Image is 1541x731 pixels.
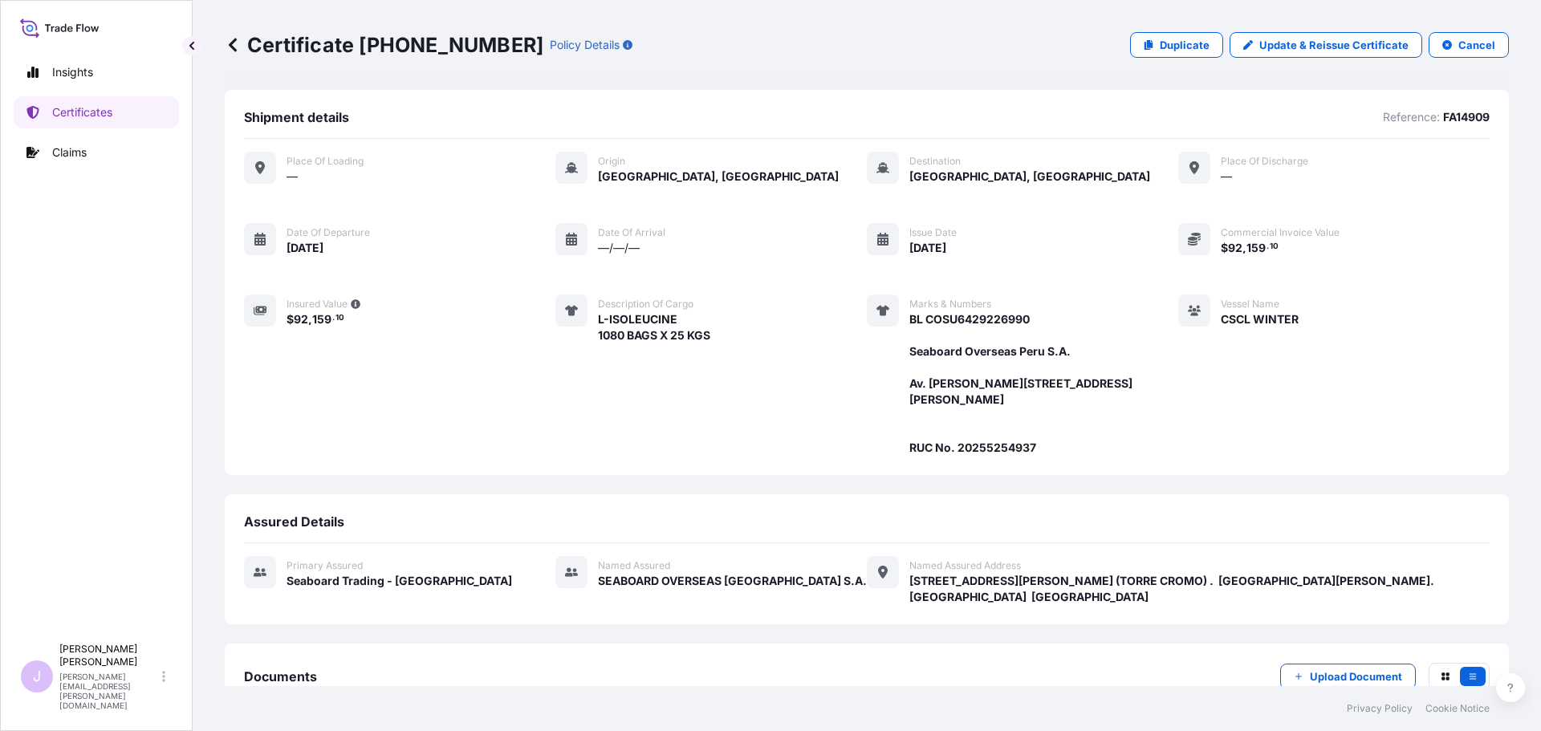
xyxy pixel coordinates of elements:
a: Duplicate [1130,32,1223,58]
span: Assured Details [244,514,344,530]
a: Update & Reissue Certificate [1230,32,1422,58]
span: Documents [244,668,317,684]
span: Vessel Name [1221,298,1279,311]
span: Named Assured Address [909,559,1021,572]
span: BL COSU6429226990 Seaboard Overseas Peru S.A. Av. [PERSON_NAME][STREET_ADDRESS][PERSON_NAME] RUC ... [909,311,1178,456]
a: Insights [14,56,179,88]
span: Description of cargo [598,298,693,311]
a: Certificates [14,96,179,128]
span: SEABOARD OVERSEAS [GEOGRAPHIC_DATA] S.A. [598,573,867,589]
span: 10 [335,315,344,321]
a: Claims [14,136,179,169]
span: Seaboard Trading - [GEOGRAPHIC_DATA] [287,573,512,589]
span: Origin [598,155,625,168]
span: Place of Loading [287,155,364,168]
span: Destination [909,155,961,168]
p: Reference: [1383,109,1440,125]
span: [GEOGRAPHIC_DATA], [GEOGRAPHIC_DATA] [909,169,1150,185]
span: 92 [1228,242,1242,254]
span: , [1242,242,1246,254]
p: Update & Reissue Certificate [1259,37,1409,53]
span: 159 [312,314,331,325]
p: Duplicate [1160,37,1210,53]
span: [DATE] [287,240,323,256]
span: Marks & Numbers [909,298,991,311]
button: Upload Document [1280,664,1416,689]
p: FA14909 [1443,109,1490,125]
span: L-ISOLEUCINE 1080 BAGS X 25 KGS [598,311,710,343]
span: CSCL WINTER [1221,311,1299,327]
p: Certificate [PHONE_NUMBER] [225,32,543,58]
p: [PERSON_NAME] [PERSON_NAME] [59,643,159,668]
span: 92 [294,314,308,325]
a: Privacy Policy [1347,702,1413,715]
span: 159 [1246,242,1266,254]
span: Insured Value [287,298,348,311]
span: J [33,668,41,684]
span: . [1267,244,1269,250]
p: Cancel [1458,37,1495,53]
span: — [1221,169,1232,185]
p: Certificates [52,104,112,120]
span: [STREET_ADDRESS][PERSON_NAME] (TORRE CROMO) . [GEOGRAPHIC_DATA][PERSON_NAME]. [GEOGRAPHIC_DATA] [... [909,573,1490,605]
span: Issue Date [909,226,957,239]
p: Insights [52,64,93,80]
button: Cancel [1429,32,1509,58]
span: Primary assured [287,559,363,572]
span: , [308,314,312,325]
span: Shipment details [244,109,349,125]
span: 10 [1270,244,1279,250]
span: [GEOGRAPHIC_DATA], [GEOGRAPHIC_DATA] [598,169,839,185]
span: Place of discharge [1221,155,1308,168]
span: $ [287,314,294,325]
p: Upload Document [1310,668,1402,684]
a: Cookie Notice [1425,702,1490,715]
span: Date of departure [287,226,370,239]
span: Named Assured [598,559,670,572]
span: —/—/— [598,240,640,256]
span: [DATE] [909,240,946,256]
span: Date of arrival [598,226,665,239]
p: [PERSON_NAME][EMAIL_ADDRESS][PERSON_NAME][DOMAIN_NAME] [59,672,159,710]
p: Policy Details [550,37,620,53]
span: — [287,169,298,185]
p: Claims [52,144,87,160]
span: . [332,315,335,321]
span: $ [1221,242,1228,254]
span: Commercial Invoice Value [1221,226,1340,239]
